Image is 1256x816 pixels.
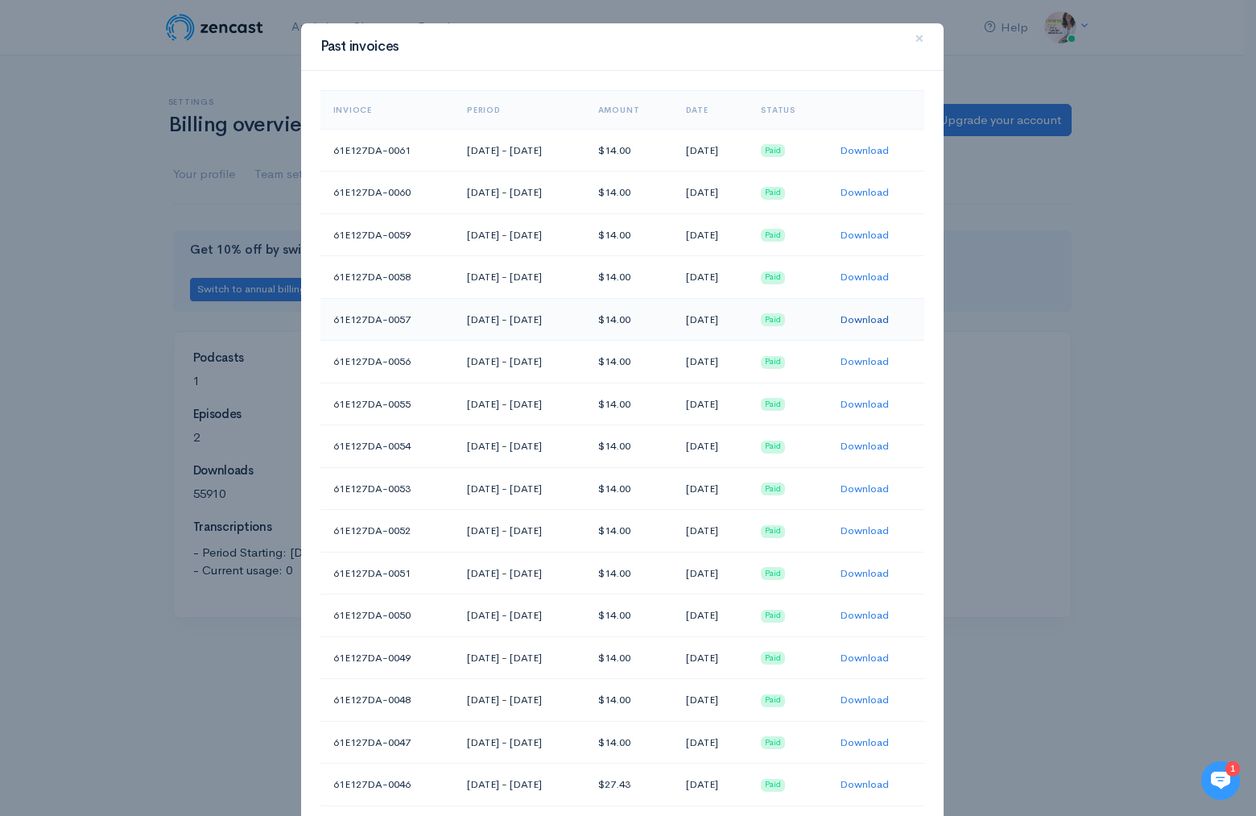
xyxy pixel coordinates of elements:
td: [DATE] [673,636,749,679]
a: Download [840,143,889,157]
input: Search articles [47,303,287,335]
span: Paid [761,356,785,369]
td: [DATE] [673,510,749,553]
a: Download [840,735,889,749]
td: 61E127DA-0058 [320,256,454,299]
th: Period [454,90,585,129]
p: Find an answer quickly [22,276,300,296]
td: [DATE] [673,721,749,764]
td: $14.00 [585,594,673,637]
td: [DATE] [673,256,749,299]
h1: Hi 👋 [24,78,298,104]
span: Paid [761,610,785,623]
span: New conversation [104,223,193,236]
span: Paid [761,441,785,454]
span: × [915,27,924,50]
span: Paid [761,144,785,157]
td: $14.00 [585,129,673,172]
span: Paid [761,483,785,495]
td: [DATE] - [DATE] [454,425,585,468]
td: [DATE] - [DATE] [454,172,585,214]
td: [DATE] - [DATE] [454,467,585,510]
a: Download [840,693,889,706]
span: Paid [761,567,785,580]
h2: Just let us know if you need anything and we'll be happy to help! 🙂 [24,107,298,184]
span: Paid [761,694,785,707]
span: Paid [761,187,785,200]
td: 61E127DA-0056 [320,341,454,383]
td: [DATE] [673,552,749,594]
td: $14.00 [585,510,673,553]
td: $14.00 [585,679,673,722]
td: [DATE] - [DATE] [454,298,585,341]
td: [DATE] [673,213,749,256]
a: Download [840,566,889,580]
td: [DATE] - [DATE] [454,679,585,722]
td: 61E127DA-0048 [320,679,454,722]
a: Download [840,270,889,284]
td: [DATE] [673,298,749,341]
td: [DATE] [673,764,749,806]
iframe: gist-messenger-bubble-iframe [1201,761,1240,800]
td: [DATE] - [DATE] [454,341,585,383]
td: $14.00 [585,721,673,764]
td: $14.00 [585,213,673,256]
td: 61E127DA-0055 [320,383,454,425]
span: Paid [761,652,785,665]
td: $14.00 [585,636,673,679]
td: [DATE] [673,341,749,383]
span: Paid [761,398,785,411]
td: [DATE] [673,425,749,468]
a: Download [840,482,889,495]
span: Paid [761,736,785,749]
td: $14.00 [585,383,673,425]
button: Close [895,17,944,61]
td: $27.43 [585,764,673,806]
td: [DATE] [673,679,749,722]
td: $14.00 [585,341,673,383]
td: [DATE] - [DATE] [454,636,585,679]
td: [DATE] - [DATE] [454,213,585,256]
th: Status [748,90,826,129]
a: Download [840,228,889,242]
td: $14.00 [585,256,673,299]
td: [DATE] - [DATE] [454,383,585,425]
td: $14.00 [585,467,673,510]
button: New conversation [25,213,297,246]
span: Paid [761,229,785,242]
a: Download [840,354,889,368]
a: Download [840,439,889,453]
th: Amount [585,90,673,129]
td: 61E127DA-0052 [320,510,454,553]
a: Download [840,777,889,791]
td: 61E127DA-0046 [320,764,454,806]
td: [DATE] [673,383,749,425]
td: $14.00 [585,298,673,341]
td: 61E127DA-0057 [320,298,454,341]
a: Download [840,524,889,537]
span: Paid [761,313,785,326]
td: 61E127DA-0047 [320,721,454,764]
td: [DATE] - [DATE] [454,129,585,172]
td: [DATE] [673,129,749,172]
td: 61E127DA-0061 [320,129,454,172]
a: Download [840,313,889,326]
td: 61E127DA-0049 [320,636,454,679]
td: [DATE] [673,172,749,214]
span: Paid [761,271,785,284]
td: $14.00 [585,425,673,468]
td: [DATE] - [DATE] [454,256,585,299]
a: Download [840,651,889,665]
td: 61E127DA-0050 [320,594,454,637]
td: [DATE] - [DATE] [454,764,585,806]
td: 61E127DA-0059 [320,213,454,256]
td: 61E127DA-0060 [320,172,454,214]
td: [DATE] [673,467,749,510]
td: [DATE] - [DATE] [454,552,585,594]
td: [DATE] [673,594,749,637]
h3: Past invoices [320,36,400,57]
td: 61E127DA-0053 [320,467,454,510]
a: Download [840,397,889,411]
td: [DATE] - [DATE] [454,510,585,553]
th: Invioce [320,90,454,129]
